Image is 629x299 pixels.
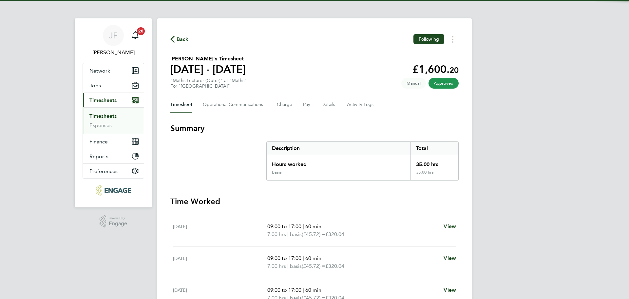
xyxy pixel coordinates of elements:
[325,263,344,269] span: £320.04
[444,286,456,294] a: View
[83,63,144,78] button: Network
[429,78,459,89] span: This timesheet has been approved.
[303,287,304,293] span: |
[137,27,145,35] span: 20
[410,155,458,170] div: 35.00 hrs
[170,97,192,113] button: Timesheet
[419,36,439,42] span: Following
[447,34,459,44] button: Timesheets Menu
[303,223,304,229] span: |
[305,287,321,293] span: 60 min
[303,97,311,113] button: Pay
[89,82,101,89] span: Jobs
[267,287,301,293] span: 09:00 to 17:00
[325,231,344,237] span: £320.04
[305,255,321,261] span: 60 min
[109,31,118,40] span: JF
[305,223,321,229] span: 60 min
[267,263,286,269] span: 7.00 hrs
[89,168,118,174] span: Preferences
[83,49,144,56] span: James Farrington
[444,223,456,230] a: View
[267,255,301,261] span: 09:00 to 17:00
[267,155,410,170] div: Hours worked
[321,97,336,113] button: Details
[444,254,456,262] a: View
[173,254,267,270] div: [DATE]
[444,287,456,293] span: View
[100,215,127,228] a: Powered byEngage
[129,25,142,46] a: 20
[170,123,459,134] h3: Summary
[89,97,117,103] span: Timesheets
[109,221,127,226] span: Engage
[83,93,144,107] button: Timesheets
[83,164,144,178] button: Preferences
[410,170,458,180] div: 35.00 hrs
[170,35,189,43] button: Back
[267,223,301,229] span: 09:00 to 17:00
[109,215,127,221] span: Powered by
[83,134,144,149] button: Finance
[89,122,112,128] a: Expenses
[89,113,117,119] a: Timesheets
[75,18,152,207] nav: Main navigation
[170,83,247,89] div: For "[GEOGRAPHIC_DATA]"
[170,196,459,207] h3: Time Worked
[290,230,302,238] span: basis
[89,68,110,74] span: Network
[173,223,267,238] div: [DATE]
[266,141,459,181] div: Summary
[83,149,144,163] button: Reports
[267,231,286,237] span: 7.00 hrs
[287,231,289,237] span: |
[170,63,246,76] h1: [DATE] - [DATE]
[277,97,293,113] button: Charge
[413,34,444,44] button: Following
[401,78,426,89] span: This timesheet was manually created.
[444,255,456,261] span: View
[96,185,131,196] img: huntereducation-logo-retina.png
[83,78,144,93] button: Jobs
[89,139,108,145] span: Finance
[302,263,325,269] span: (£45.72) =
[272,170,282,175] div: basis
[89,153,108,160] span: Reports
[83,107,144,134] div: Timesheets
[412,63,459,75] app-decimal: £1,600.
[410,142,458,155] div: Total
[83,185,144,196] a: Go to home page
[347,97,374,113] button: Activity Logs
[449,65,459,75] span: 20
[290,262,302,270] span: basis
[444,223,456,229] span: View
[303,255,304,261] span: |
[170,78,247,89] div: "Maths Lecturer (Outer)" at "Maths"
[287,263,289,269] span: |
[83,25,144,56] a: JF[PERSON_NAME]
[267,142,410,155] div: Description
[302,231,325,237] span: (£45.72) =
[177,35,189,43] span: Back
[203,97,266,113] button: Operational Communications
[170,55,246,63] h2: [PERSON_NAME]'s Timesheet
